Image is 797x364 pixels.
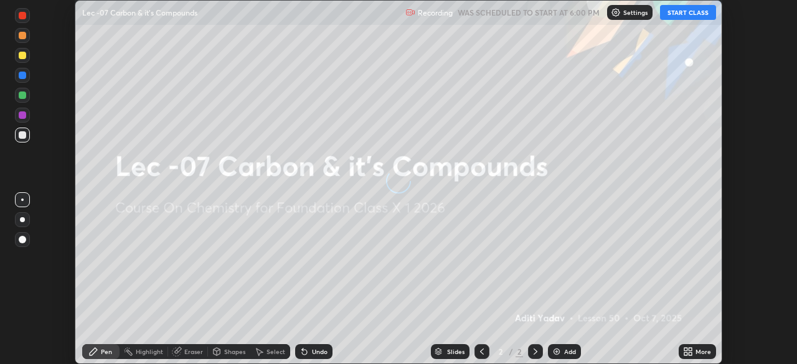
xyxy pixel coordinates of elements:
div: Add [564,348,576,355]
div: Eraser [184,348,203,355]
div: Slides [447,348,465,355]
img: recording.375f2c34.svg [405,7,415,17]
div: Pen [101,348,112,355]
img: class-settings-icons [611,7,621,17]
div: Select [266,348,285,355]
h5: WAS SCHEDULED TO START AT 6:00 PM [458,7,600,18]
div: Highlight [136,348,163,355]
button: START CLASS [660,5,716,20]
p: Recording [418,8,453,17]
img: add-slide-button [552,347,562,357]
div: 2 [516,346,523,357]
div: More [696,348,711,355]
div: Shapes [224,348,245,355]
div: Undo [312,348,328,355]
div: / [509,348,513,355]
p: Lec -07 Carbon & it's Compounds [82,7,197,17]
p: Settings [623,9,648,16]
div: 2 [494,348,507,355]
